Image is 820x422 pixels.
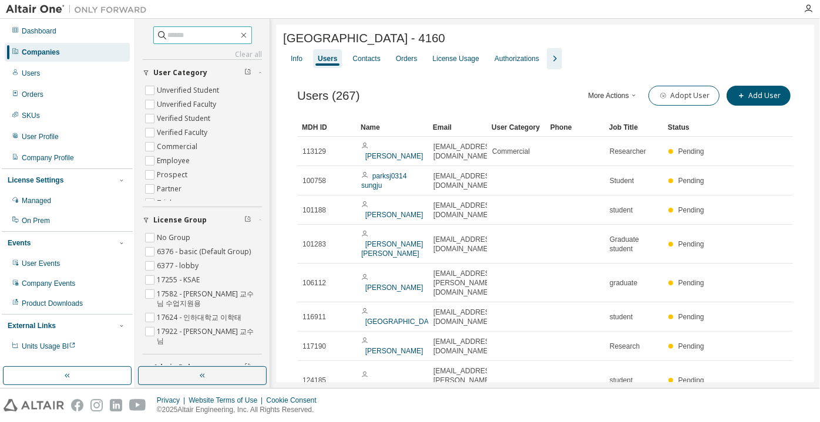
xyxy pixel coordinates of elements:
label: Trial [157,196,174,210]
div: Product Downloads [22,299,83,308]
span: student [610,312,633,322]
span: 106112 [303,278,326,288]
span: [EMAIL_ADDRESS][DOMAIN_NAME] [433,337,496,356]
label: 17922 - [PERSON_NAME] 교수님 [157,325,262,348]
div: License Settings [8,175,63,185]
img: altair_logo.svg [4,399,64,411]
label: Commercial [157,140,200,154]
span: [EMAIL_ADDRESS][DOMAIN_NAME] [433,142,496,161]
a: [PERSON_NAME] [PERSON_NAME] [361,240,423,258]
button: User Category [143,60,262,86]
span: Clear filter [244,215,251,225]
span: 117190 [303,342,326,351]
span: [EMAIL_ADDRESS][DOMAIN_NAME] [433,171,496,190]
span: Researcher [610,147,646,156]
span: 124185 [303,376,326,385]
span: [GEOGRAPHIC_DATA] - 4160 [283,32,445,45]
span: [EMAIL_ADDRESS][PERSON_NAME][DOMAIN_NAME] [433,366,496,394]
button: Admin Role [143,355,262,380]
a: parksj0314 sungju [361,172,406,190]
div: Users [22,69,40,78]
span: User Category [153,68,207,77]
span: Pending [678,376,704,384]
span: [EMAIL_ADDRESS][DOMAIN_NAME] [433,201,496,220]
button: Add User [727,86,791,106]
div: Cookie Consent [266,396,323,405]
div: User Profile [22,132,59,141]
a: [PERSON_NAME] [365,152,424,160]
div: Users [318,54,337,63]
img: Altair One [6,4,153,15]
div: Status [668,118,717,137]
div: External Links [8,321,56,330]
span: Research [610,342,640,351]
span: [EMAIL_ADDRESS][PERSON_NAME][DOMAIN_NAME] [433,269,496,297]
div: MDH ID [302,118,351,137]
span: student [610,205,633,215]
label: Unverified Faculty [157,97,219,112]
span: Clear filter [244,363,251,372]
label: Unverified Student [157,83,221,97]
div: Info [291,54,303,63]
div: Email [433,118,482,137]
div: User Category [492,118,541,137]
span: student [610,376,633,385]
label: 6376 - basic (Default Group) [157,245,253,259]
div: Companies [22,48,60,57]
img: instagram.svg [90,399,103,411]
a: [PERSON_NAME] [365,211,424,219]
span: 101283 [303,239,326,249]
span: graduate [610,278,637,288]
span: [EMAIL_ADDRESS][DOMAIN_NAME] [433,235,496,254]
p: © 2025 Altair Engineering, Inc. All Rights Reserved. [157,405,324,415]
button: More Actions [585,86,641,106]
div: License Usage [432,54,479,63]
span: Pending [678,177,704,185]
img: facebook.svg [71,399,83,411]
div: Dashboard [22,26,56,36]
span: Pending [678,342,704,350]
label: Partner [157,182,184,196]
span: Commercial [492,147,530,156]
label: Prospect [157,168,190,182]
span: Pending [678,240,704,248]
label: Employee [157,154,192,168]
a: [GEOGRAPHIC_DATA] [365,318,439,326]
label: 17582 - [PERSON_NAME] 교수님 수업지원용 [157,287,262,310]
a: [PERSON_NAME] [365,283,424,292]
div: Managed [22,196,51,205]
label: 17624 - 인하대학교 이학태 [157,310,244,325]
span: Pending [678,313,704,321]
div: Orders [396,54,418,63]
div: Name [361,118,424,137]
label: 17255 - KSAE [157,273,202,287]
span: 116911 [303,312,326,322]
span: Pending [678,279,704,287]
span: 100758 [303,176,326,185]
div: Phone [550,118,600,137]
a: [PERSON_NAME] [365,347,424,355]
a: [PERSON_NAME] [365,381,424,389]
img: youtube.svg [129,399,146,411]
div: Company Events [22,279,75,288]
div: Company Profile [22,153,74,163]
label: Verified Student [157,112,213,126]
div: Orders [22,90,43,99]
span: [EMAIL_ADDRESS][DOMAIN_NAME] [433,308,496,326]
span: Admin Role [153,363,195,372]
div: Events [8,238,31,248]
div: User Events [22,259,60,268]
span: Pending [678,147,704,156]
span: 113129 [303,147,326,156]
span: Units Usage BI [22,342,76,350]
div: Privacy [157,396,189,405]
span: Pending [678,206,704,214]
span: Graduate student [610,235,658,254]
label: 6377 - lobby [157,259,201,273]
label: No Group [157,231,193,245]
a: Clear all [143,50,262,59]
button: Adopt User [648,86,720,106]
div: Website Terms of Use [189,396,266,405]
div: Contacts [352,54,380,63]
div: On Prem [22,216,50,225]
